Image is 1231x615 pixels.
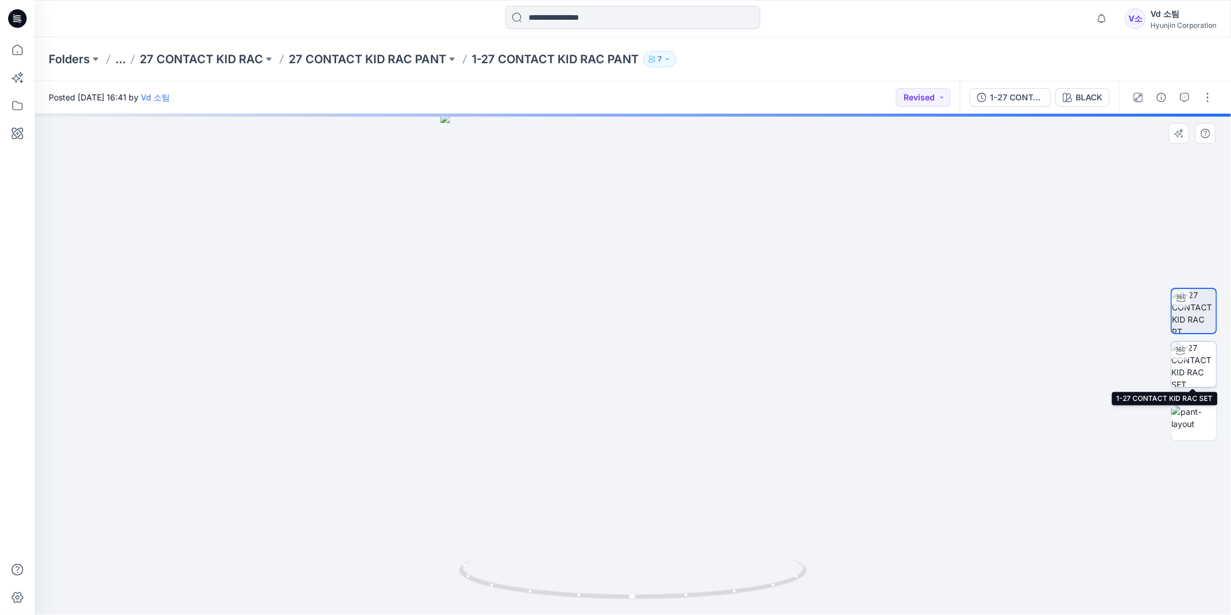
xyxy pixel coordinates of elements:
[1171,406,1217,430] img: pant-layout
[1152,88,1171,107] button: Details
[140,51,263,67] a: 27 CONTACT KID RAC
[49,91,170,103] span: Posted [DATE] 16:41 by
[970,88,1051,107] button: 1-27 CONTACT KID [GEOGRAPHIC_DATA]
[1172,289,1216,333] img: 1-27 CONTACT KID RAC PT
[990,91,1043,104] div: 1-27 CONTACT KID [GEOGRAPHIC_DATA]
[658,53,662,66] p: 7
[289,51,446,67] a: 27 CONTACT KID RAC PANT
[1055,88,1110,107] button: BLACK
[1125,8,1146,29] div: V소
[1150,21,1217,30] div: Hyunjin Corporation
[472,51,639,67] p: 1-27 CONTACT KID RAC PANT
[1150,7,1217,21] div: Vd 소팀
[49,51,90,67] a: Folders
[1171,342,1217,387] img: 1-27 CONTACT KID RAC SET
[141,92,170,102] a: Vd 소팀
[1076,91,1102,104] div: BLACK
[643,51,676,67] button: 7
[115,51,126,67] button: ...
